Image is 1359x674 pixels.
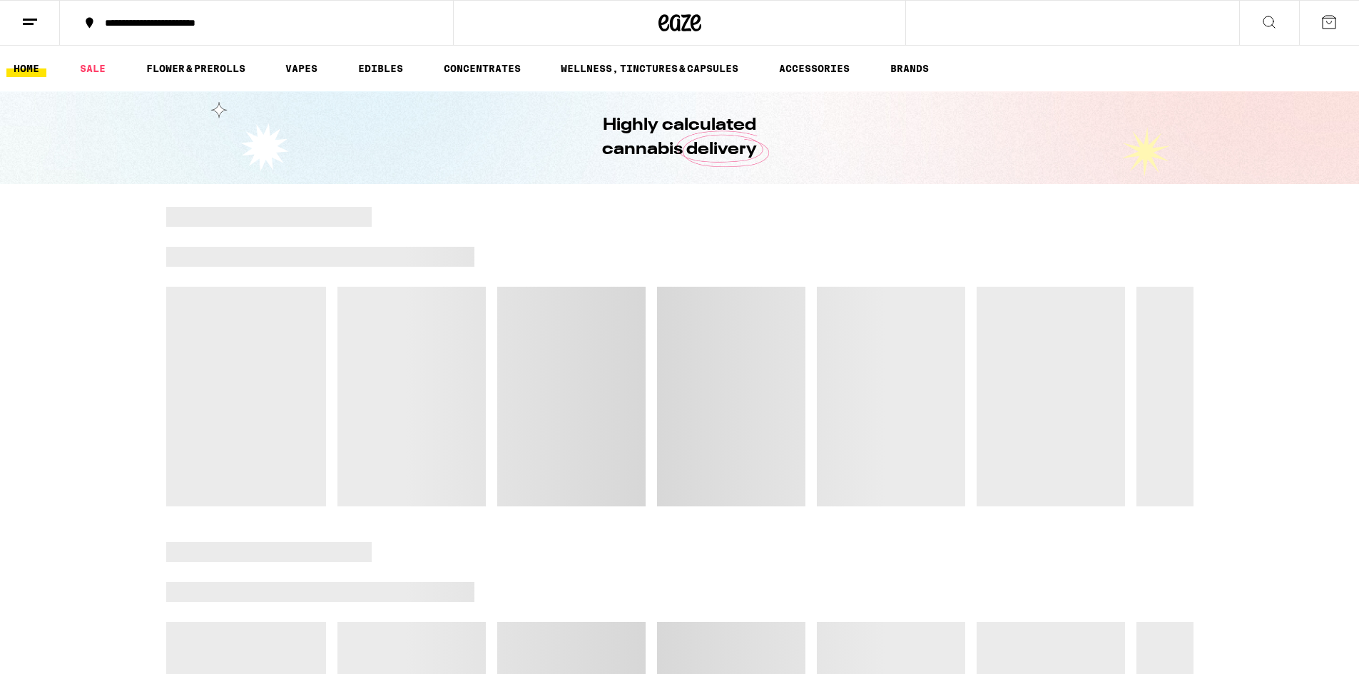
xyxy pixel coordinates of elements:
[139,60,253,77] a: FLOWER & PREROLLS
[278,60,325,77] a: VAPES
[351,60,410,77] a: EDIBLES
[883,60,936,77] a: BRANDS
[562,113,798,162] h1: Highly calculated cannabis delivery
[73,60,113,77] a: SALE
[772,60,857,77] a: ACCESSORIES
[437,60,528,77] a: CONCENTRATES
[554,60,745,77] a: WELLNESS, TINCTURES & CAPSULES
[6,60,46,77] a: HOME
